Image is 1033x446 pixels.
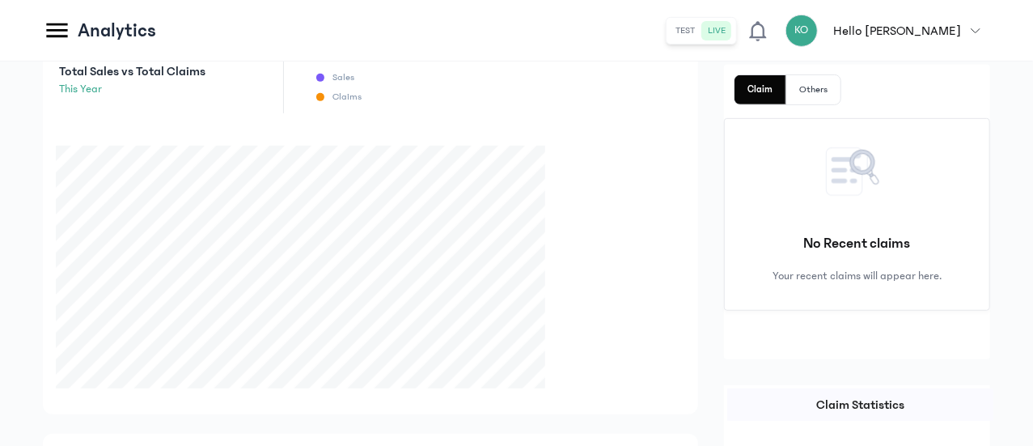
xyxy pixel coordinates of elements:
[786,75,840,104] button: Others
[59,81,205,98] p: this year
[702,21,733,40] button: live
[834,21,961,40] p: Hello [PERSON_NAME]
[59,62,205,81] p: Total Sales vs Total Claims
[670,21,702,40] button: test
[785,15,990,47] button: KOHello [PERSON_NAME]
[804,232,911,255] p: No Recent claims
[332,91,362,104] p: Claims
[735,75,786,104] button: Claim
[332,71,354,84] p: Sales
[773,268,942,284] p: Your recent claims will appear here.
[785,15,818,47] div: KO
[727,395,993,414] p: Claim Statistics
[78,18,156,44] p: Analytics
